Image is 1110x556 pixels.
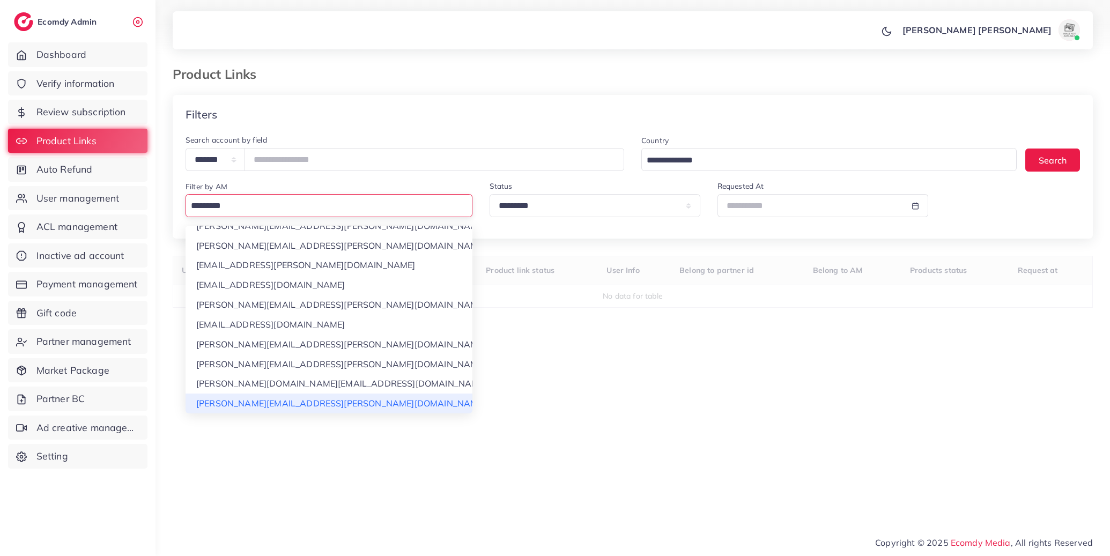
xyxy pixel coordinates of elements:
a: Ad creative management [8,416,147,440]
span: Product Links [36,134,97,148]
li: [EMAIL_ADDRESS][DOMAIN_NAME] [186,315,472,335]
span: Partner management [36,335,131,349]
span: Inactive ad account [36,249,124,263]
a: Auto Refund [8,157,147,182]
div: Search for option [641,148,1017,171]
li: [PERSON_NAME][EMAIL_ADDRESS][PERSON_NAME][DOMAIN_NAME] [186,335,472,354]
input: Search for option [643,152,1003,168]
span: Payment management [36,277,138,291]
a: Market Package [8,358,147,383]
span: Market Package [36,364,109,377]
img: avatar [1059,19,1080,41]
li: [PERSON_NAME][EMAIL_ADDRESS][PERSON_NAME][DOMAIN_NAME] [186,236,472,256]
span: Partner BC [36,392,85,406]
a: logoEcomdy Admin [14,12,99,31]
span: User management [36,191,119,205]
span: , All rights Reserved [1011,536,1093,549]
a: Ecomdy Media [951,537,1011,548]
span: ACL management [36,220,117,234]
span: Review subscription [36,105,126,119]
a: ACL management [8,214,147,239]
span: Gift code [36,306,77,320]
li: [PERSON_NAME][EMAIL_ADDRESS][PERSON_NAME][DOMAIN_NAME] [186,216,472,236]
p: [PERSON_NAME] [PERSON_NAME] [902,24,1052,36]
span: Ad creative management [36,421,139,435]
a: Payment management [8,272,147,296]
a: [PERSON_NAME] [PERSON_NAME]avatar [897,19,1084,41]
label: Filter by AM [186,181,227,192]
a: Setting [8,444,147,469]
li: [EMAIL_ADDRESS][PERSON_NAME][DOMAIN_NAME] [186,255,472,275]
button: Search [1025,149,1080,172]
h2: Ecomdy Admin [38,17,99,27]
img: logo [14,12,33,31]
li: [PERSON_NAME][EMAIL_ADDRESS][PERSON_NAME][DOMAIN_NAME] [186,394,472,413]
a: Verify information [8,71,147,96]
span: Setting [36,449,68,463]
a: Product Links [8,129,147,153]
a: Partner BC [8,387,147,411]
a: Dashboard [8,42,147,67]
a: Inactive ad account [8,243,147,268]
input: Search for option [187,198,466,214]
label: Search account by field [186,135,267,145]
li: [PERSON_NAME][EMAIL_ADDRESS][PERSON_NAME][DOMAIN_NAME] [186,295,472,315]
div: Search for option [186,194,472,217]
h3: Product Links [173,66,265,82]
li: [EMAIL_ADDRESS][DOMAIN_NAME] [186,275,472,295]
h4: Filters [186,108,217,121]
label: Requested At [717,181,764,191]
a: Partner management [8,329,147,354]
label: Status [490,181,513,191]
span: Dashboard [36,48,86,62]
li: [PERSON_NAME][EMAIL_ADDRESS][PERSON_NAME][DOMAIN_NAME] [186,354,472,374]
li: [PERSON_NAME][DOMAIN_NAME][EMAIL_ADDRESS][DOMAIN_NAME] [186,374,472,394]
a: Review subscription [8,100,147,124]
label: Country [641,135,669,146]
span: Auto Refund [36,162,93,176]
a: User management [8,186,147,211]
span: Verify information [36,77,115,91]
span: Copyright © 2025 [875,536,1093,549]
a: Gift code [8,301,147,325]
